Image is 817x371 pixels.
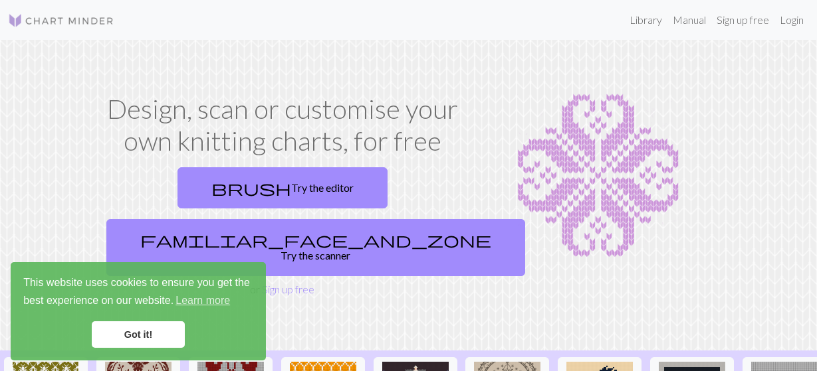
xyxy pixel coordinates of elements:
[262,283,314,295] a: Sign up free
[101,162,464,297] div: or
[92,321,185,348] a: dismiss cookie message
[177,167,388,208] a: Try the editor
[140,230,491,249] span: familiar_face_and_zone
[101,93,464,157] h1: Design, scan or customise your own knitting charts, for free
[211,179,291,197] span: brush
[711,7,774,33] a: Sign up free
[624,7,667,33] a: Library
[480,93,717,259] img: Chart example
[8,13,114,29] img: Logo
[11,262,266,360] div: cookieconsent
[174,291,232,311] a: learn more about cookies
[106,219,525,276] a: Try the scanner
[667,7,711,33] a: Manual
[23,275,253,311] span: This website uses cookies to ensure you get the best experience on our website.
[774,7,809,33] a: Login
